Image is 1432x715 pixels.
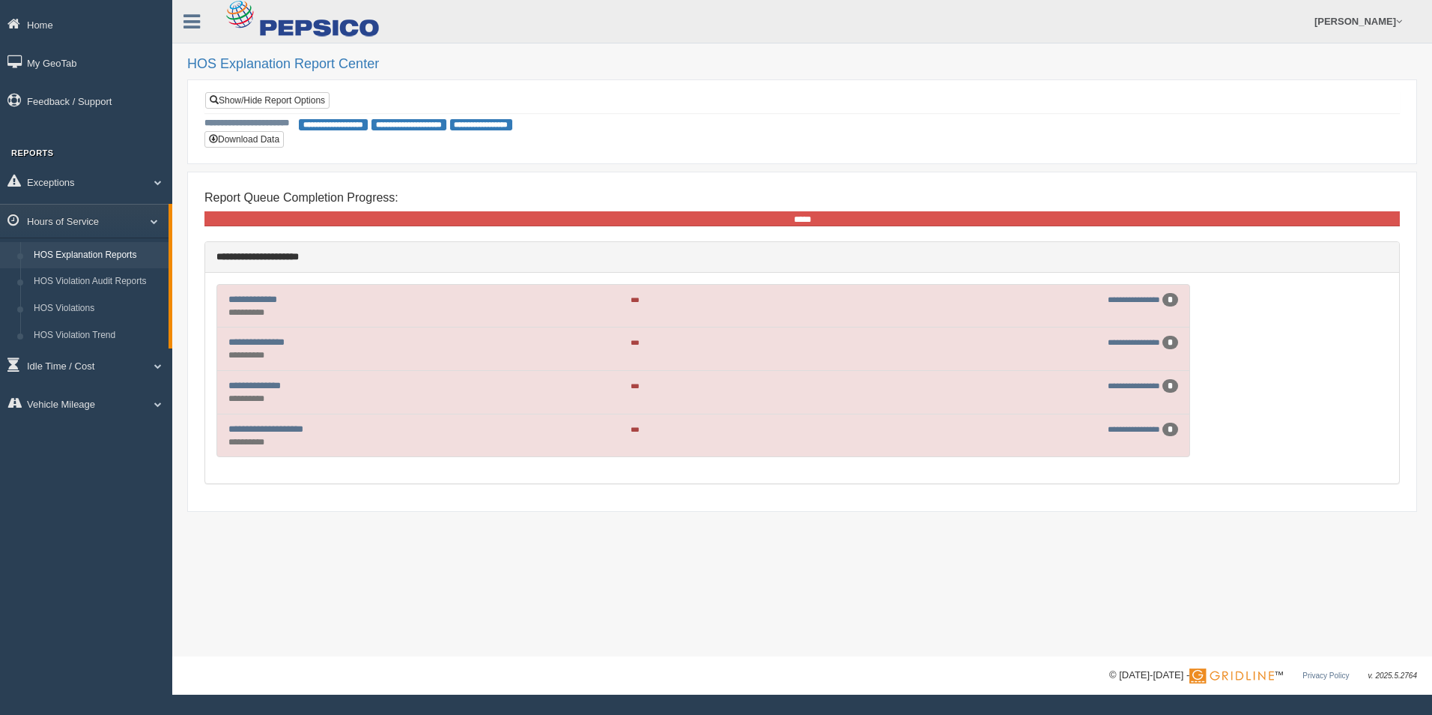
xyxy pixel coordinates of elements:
div: © [DATE]-[DATE] - ™ [1109,668,1417,684]
a: Privacy Policy [1302,672,1349,680]
a: HOS Violation Audit Reports [27,268,169,295]
a: HOS Violation Trend [27,322,169,349]
a: Show/Hide Report Options [205,92,330,109]
span: v. 2025.5.2764 [1368,672,1417,680]
a: HOS Violations [27,295,169,322]
a: HOS Explanation Reports [27,242,169,269]
button: Download Data [204,131,284,148]
img: Gridline [1189,669,1274,684]
h4: Report Queue Completion Progress: [204,191,1400,205]
h2: HOS Explanation Report Center [187,57,1417,72]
